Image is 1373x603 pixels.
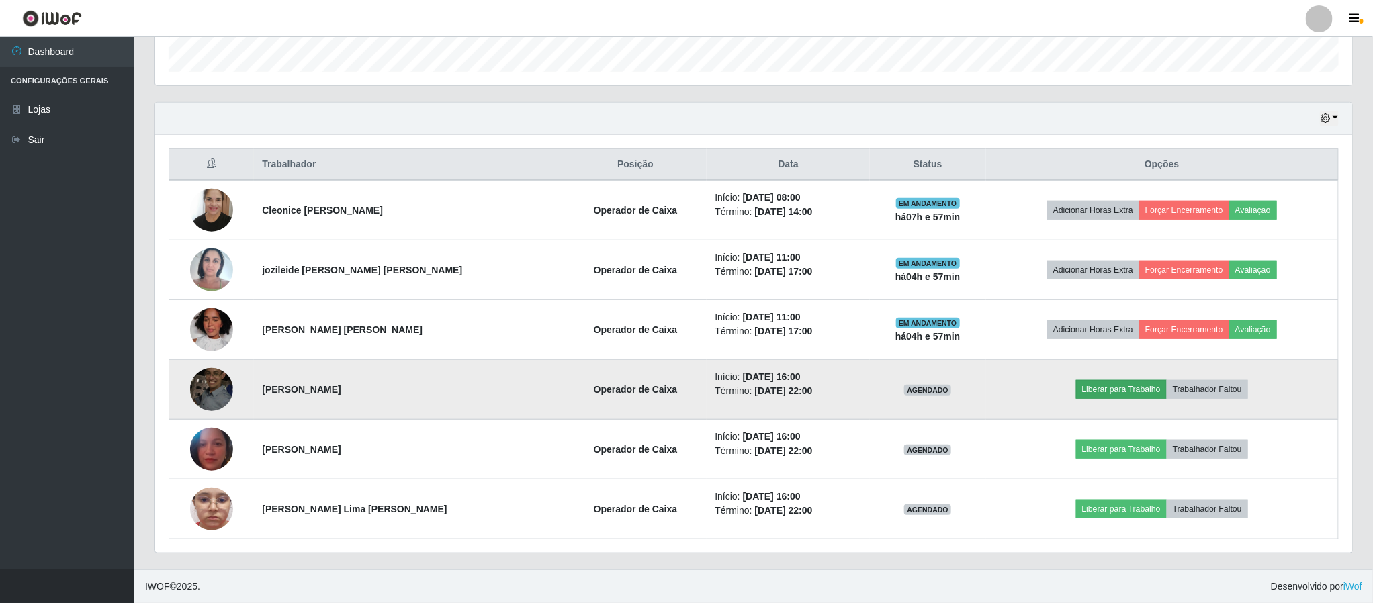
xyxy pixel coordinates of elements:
[594,205,678,216] strong: Operador de Caixa
[145,581,170,592] span: IWOF
[190,361,233,418] img: 1655477118165.jpeg
[755,326,813,336] time: [DATE] 17:00
[755,505,813,516] time: [DATE] 22:00
[1047,261,1139,279] button: Adicionar Horas Extra
[743,491,801,502] time: [DATE] 16:00
[190,241,233,298] img: 1705690307767.jpeg
[22,10,82,27] img: CoreUI Logo
[594,324,678,335] strong: Operador de Caixa
[715,310,861,324] li: Início:
[707,149,869,181] th: Data
[715,324,861,338] li: Término:
[1229,320,1277,339] button: Avaliação
[895,271,961,282] strong: há 04 h e 57 min
[715,370,861,384] li: Início:
[262,265,462,275] strong: jozileide [PERSON_NAME] [PERSON_NAME]
[755,385,813,396] time: [DATE] 22:00
[190,181,233,239] img: 1727450734629.jpeg
[190,303,233,357] img: 1742965437986.jpeg
[895,331,961,342] strong: há 04 h e 57 min
[1343,581,1362,592] a: iWof
[594,444,678,455] strong: Operador de Caixa
[715,504,861,518] li: Término:
[715,205,861,219] li: Término:
[262,205,383,216] strong: Cleonice [PERSON_NAME]
[1076,440,1167,459] button: Liberar para Trabalho
[904,445,951,455] span: AGENDADO
[594,265,678,275] strong: Operador de Caixa
[1076,500,1167,518] button: Liberar para Trabalho
[896,258,960,269] span: EM ANDAMENTO
[715,430,861,444] li: Início:
[743,192,801,203] time: [DATE] 08:00
[262,504,447,514] strong: [PERSON_NAME] Lima [PERSON_NAME]
[715,384,861,398] li: Término:
[145,579,200,594] span: © 2025 .
[755,206,813,217] time: [DATE] 14:00
[715,490,861,504] li: Início:
[1167,440,1248,459] button: Trabalhador Faltou
[896,198,960,209] span: EM ANDAMENTO
[1047,201,1139,220] button: Adicionar Horas Extra
[594,384,678,395] strong: Operador de Caixa
[715,250,861,265] li: Início:
[1047,320,1139,339] button: Adicionar Horas Extra
[755,266,813,277] time: [DATE] 17:00
[1271,579,1362,594] span: Desenvolvido por
[743,371,801,382] time: [DATE] 16:00
[190,422,233,476] img: 1744290143147.jpeg
[743,431,801,442] time: [DATE] 16:00
[1229,261,1277,279] button: Avaliação
[262,384,341,395] strong: [PERSON_NAME]
[743,252,801,263] time: [DATE] 11:00
[743,312,801,322] time: [DATE] 11:00
[1229,201,1277,220] button: Avaliação
[715,444,861,458] li: Término:
[895,212,961,222] strong: há 07 h e 57 min
[896,318,960,328] span: EM ANDAMENTO
[594,504,678,514] strong: Operador de Caixa
[1139,320,1229,339] button: Forçar Encerramento
[1167,500,1248,518] button: Trabalhador Faltou
[755,445,813,456] time: [DATE] 22:00
[715,265,861,279] li: Término:
[986,149,1339,181] th: Opções
[190,461,233,557] img: 1734721988175.jpeg
[262,324,423,335] strong: [PERSON_NAME] [PERSON_NAME]
[254,149,564,181] th: Trabalhador
[564,149,707,181] th: Posição
[904,504,951,515] span: AGENDADO
[715,191,861,205] li: Início:
[1139,261,1229,279] button: Forçar Encerramento
[262,444,341,455] strong: [PERSON_NAME]
[1076,380,1167,399] button: Liberar para Trabalho
[870,149,986,181] th: Status
[1139,201,1229,220] button: Forçar Encerramento
[904,385,951,396] span: AGENDADO
[1167,380,1248,399] button: Trabalhador Faltou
